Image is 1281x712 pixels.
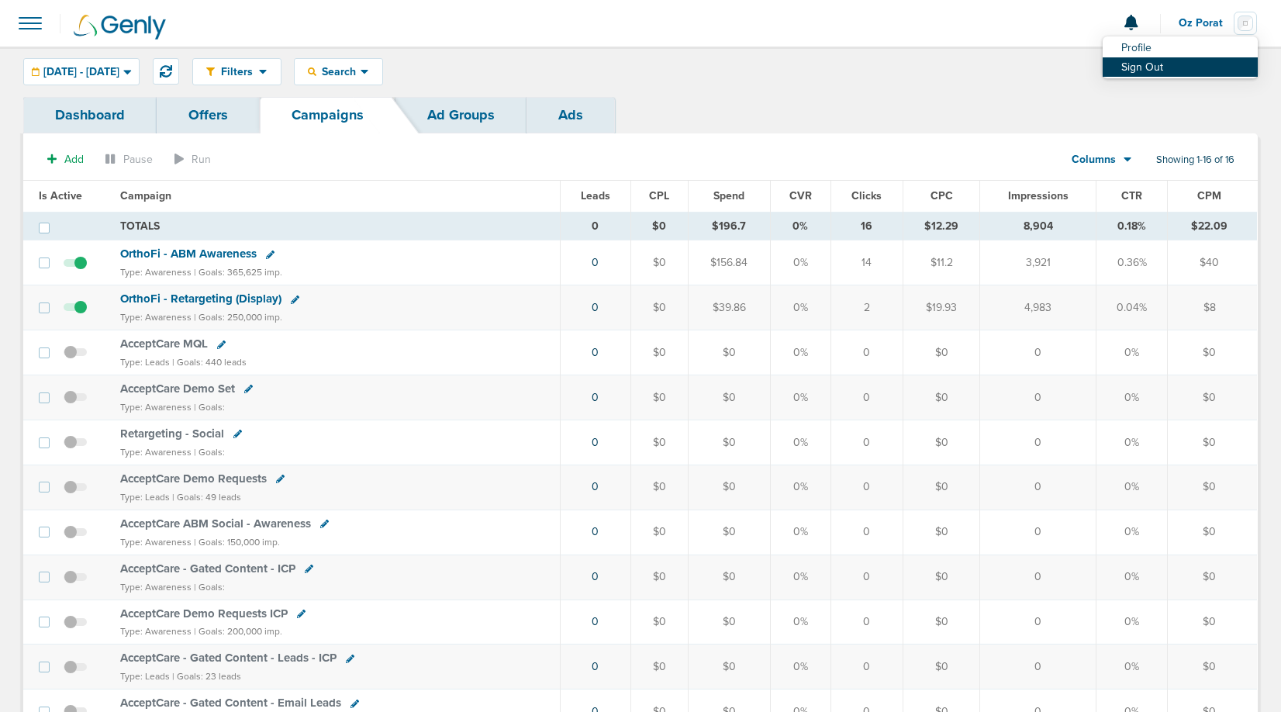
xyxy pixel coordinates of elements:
a: 0 [592,660,599,673]
td: 0% [770,465,830,510]
small: | Goals: 200,000 imp. [194,626,282,637]
a: Ad Groups [395,97,527,133]
td: 0 [980,375,1096,420]
td: $0 [903,330,980,375]
td: $0 [630,285,688,330]
td: 0.04% [1096,285,1168,330]
span: Is Active [39,189,82,202]
span: Campaign [120,189,171,202]
a: Ads [527,97,615,133]
td: $0 [903,555,980,600]
td: 0 [830,510,903,555]
td: 0.18% [1096,212,1168,240]
td: $0 [630,330,688,375]
td: $0 [630,420,688,465]
span: Leads [581,189,610,202]
a: 0 [592,570,599,583]
span: CVR [789,189,812,202]
td: $156.84 [688,240,770,285]
td: $0 [630,555,688,600]
small: | Goals: 150,000 imp. [194,537,280,548]
span: Impressions [1008,189,1069,202]
ul: Oz Porat [1103,36,1258,78]
span: Profile [1121,43,1152,54]
td: $0 [630,212,688,240]
td: 0% [1096,420,1168,465]
small: Type: Awareness [120,582,192,593]
small: Type: Awareness [120,626,192,637]
button: Add [39,148,92,171]
span: Clicks [851,189,882,202]
small: Type: Leads [120,671,170,682]
td: $0 [1168,645,1257,690]
td: 0 [830,600,903,645]
td: 0% [770,510,830,555]
td: 0% [1096,510,1168,555]
td: $40 [1168,240,1257,285]
td: $0 [1168,600,1257,645]
small: | Goals: 23 leads [172,671,241,682]
td: 14 [830,240,903,285]
td: $0 [903,645,980,690]
span: CPC [931,189,953,202]
td: 0 [830,555,903,600]
td: 0% [770,212,830,240]
span: OrthoFi - ABM Awareness [120,247,257,261]
td: 0% [1096,330,1168,375]
td: 0 [830,330,903,375]
td: 16 [830,212,903,240]
td: 0% [770,330,830,375]
a: 0 [592,615,599,628]
td: 0 [830,465,903,510]
td: 0 [560,212,630,240]
span: [DATE] - [DATE] [43,67,119,78]
span: Oz Porat [1179,18,1234,29]
a: 0 [592,256,599,269]
a: Dashboard [23,97,157,133]
td: $0 [630,465,688,510]
span: AcceptCare - Gated Content - Email Leads [120,696,341,710]
small: Type: Awareness [120,267,192,278]
td: 0% [770,285,830,330]
small: Type: Awareness [120,312,192,323]
a: Offers [157,97,260,133]
small: Type: Awareness [120,447,192,458]
span: AcceptCare Demo Requests [120,472,267,486]
td: $0 [688,375,770,420]
td: 0 [980,420,1096,465]
a: 0 [592,480,599,493]
a: Campaigns [260,97,395,133]
td: $0 [630,375,688,420]
td: $0 [630,240,688,285]
td: $0 [688,510,770,555]
small: Type: Leads [120,492,170,503]
a: 0 [592,436,599,449]
td: $0 [1168,420,1257,465]
td: $12.29 [903,212,980,240]
td: $0 [1168,510,1257,555]
small: | Goals: 365,625 imp. [194,267,282,278]
td: $0 [903,600,980,645]
td: 4,983 [980,285,1096,330]
a: Sign Out [1103,57,1258,77]
td: 8,904 [980,212,1096,240]
td: 0 [980,330,1096,375]
td: $0 [1168,330,1257,375]
small: | Goals: 440 leads [172,357,247,368]
span: AcceptCare ABM Social - Awareness [120,517,311,531]
td: 0% [1096,375,1168,420]
span: Add [64,153,84,166]
span: CPM [1197,189,1221,202]
span: Search [316,65,361,78]
small: | Goals: 250,000 imp. [194,312,282,323]
td: 0.36% [1096,240,1168,285]
td: $0 [688,555,770,600]
td: $0 [630,510,688,555]
span: AcceptCare - Gated Content - ICP [120,562,295,575]
small: Type: Awareness [120,537,192,548]
td: $8 [1168,285,1257,330]
td: $0 [1168,465,1257,510]
span: AcceptCare Demo Requests ICP [120,607,288,620]
span: Spend [713,189,744,202]
small: | Goals: [194,402,225,413]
